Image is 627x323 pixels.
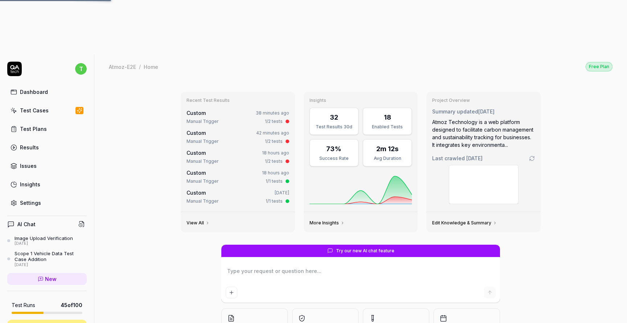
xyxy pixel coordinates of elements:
[185,148,291,166] a: Custom18 hours agoManual Trigger1/2 tests
[17,220,36,228] h4: AI Chat
[478,108,495,115] time: [DATE]
[109,63,136,70] div: Atmoz-E2E
[20,181,40,188] div: Insights
[20,88,48,96] div: Dashboard
[314,155,354,162] div: Success Rate
[384,112,391,122] div: 18
[15,250,87,262] div: Scope 1 Vehicle Data Test Case Addition
[432,220,497,226] a: Edit Knowledge & Summary
[256,130,289,136] time: 42 minutes ago
[432,118,535,149] div: Atmoz Technology is a web platform designed to facilitate carbon management and sustainability tr...
[432,98,535,103] h3: Project Overview
[187,118,218,125] div: Manual Trigger
[310,98,412,103] h3: Insights
[262,170,289,175] time: 18 hours ago
[185,128,291,146] a: Custom42 minutes agoManual Trigger1/2 tests
[75,62,87,76] button: t
[139,63,141,70] div: /
[368,124,407,130] div: Enabled Tests
[314,124,354,130] div: Test Results 30d
[7,159,87,173] a: Issues
[7,235,87,246] a: Image Upload Verification[DATE]
[20,107,49,114] div: Test Cases
[187,170,206,176] span: Custom
[529,156,535,161] a: Go to crawling settings
[187,138,218,145] div: Manual Trigger
[61,301,82,309] span: 45 of 100
[75,63,87,75] span: t
[7,85,87,99] a: Dashboard
[185,187,291,206] a: Custom[DATE]Manual Trigger1/1 tests
[326,144,341,154] div: 73%
[586,62,612,71] button: Free Plan
[7,273,87,285] a: New
[7,122,87,136] a: Test Plans
[20,162,37,170] div: Issues
[7,177,87,191] a: Insights
[226,287,237,298] button: Add attachment
[368,155,407,162] div: Avg Duration
[187,220,210,226] a: View All
[187,150,206,156] span: Custom
[266,198,283,204] div: 1/1 tests
[15,235,73,241] div: Image Upload Verification
[265,118,283,125] div: 1/2 tests
[20,199,41,207] div: Settings
[187,198,218,204] div: Manual Trigger
[7,250,87,267] a: Scope 1 Vehicle Data Test Case Addition[DATE]
[15,262,87,268] div: [DATE]
[262,150,289,156] time: 18 hours ago
[144,63,158,70] div: Home
[12,302,35,308] h5: Test Runs
[7,196,87,210] a: Settings
[45,275,57,283] span: New
[266,178,283,185] div: 1/1 tests
[466,155,483,161] time: [DATE]
[310,220,345,226] a: More Insights
[449,165,518,204] img: Screenshot
[187,98,289,103] h3: Recent Test Results
[376,144,398,154] div: 2m 12s
[187,110,206,116] span: Custom
[187,178,218,185] div: Manual Trigger
[187,190,206,196] span: Custom
[336,248,394,254] span: Try our new AI chat feature
[7,103,87,117] a: Test Cases
[330,112,338,122] div: 32
[265,138,283,145] div: 1/2 tests
[187,158,218,165] div: Manual Trigger
[432,154,483,162] span: Last crawled
[256,110,289,116] time: 38 minutes ago
[185,167,291,186] a: Custom18 hours agoManual Trigger1/1 tests
[432,108,478,115] span: Summary updated
[20,144,39,151] div: Results
[265,158,283,165] div: 1/2 tests
[185,108,291,126] a: Custom38 minutes agoManual Trigger1/2 tests
[20,125,47,133] div: Test Plans
[187,130,206,136] span: Custom
[7,140,87,154] a: Results
[15,241,73,246] div: [DATE]
[275,190,289,195] time: [DATE]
